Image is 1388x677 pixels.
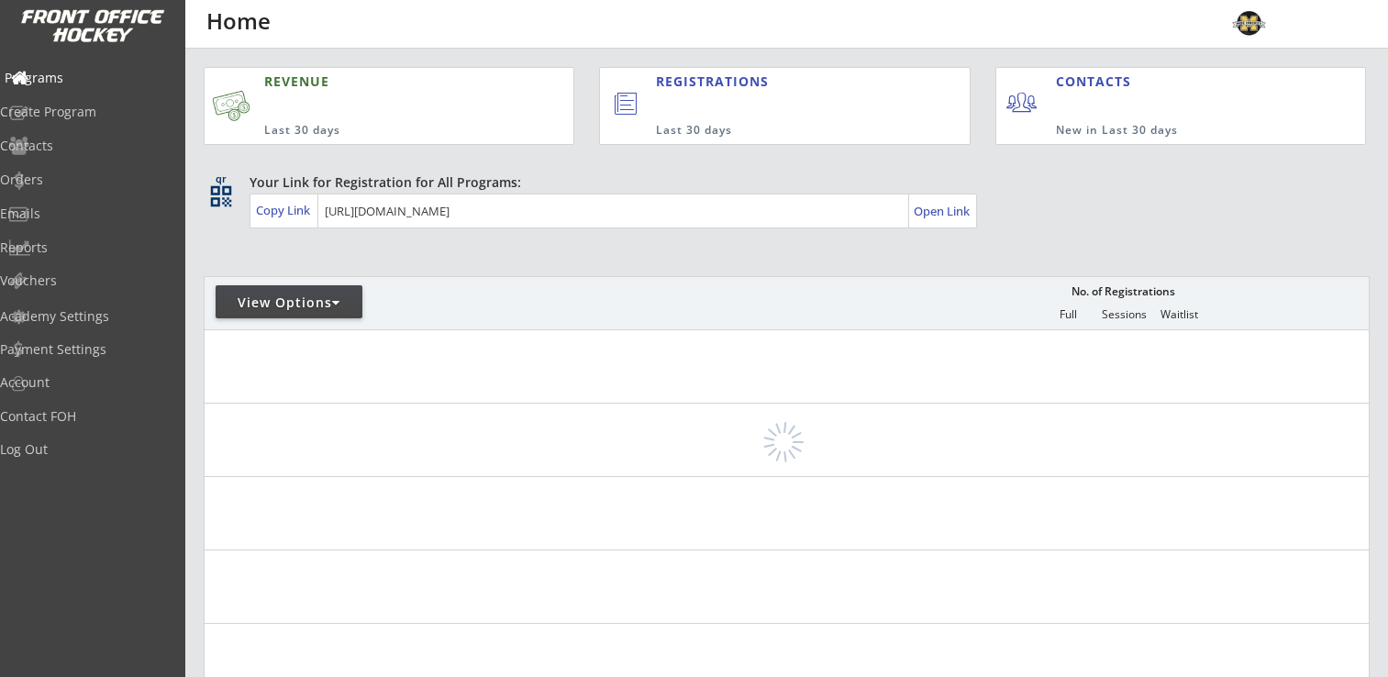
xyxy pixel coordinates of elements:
[250,173,1313,192] div: Your Link for Registration for All Programs:
[1151,308,1206,321] div: Waitlist
[656,123,894,139] div: Last 30 days
[209,173,231,185] div: qr
[1056,123,1281,139] div: New in Last 30 days
[256,202,314,218] div: Copy Link
[207,183,235,210] button: qr_code
[264,123,486,139] div: Last 30 days
[1066,285,1180,298] div: No. of Registrations
[1096,308,1151,321] div: Sessions
[216,294,362,312] div: View Options
[914,204,972,219] div: Open Link
[1056,72,1139,91] div: CONTACTS
[914,198,972,224] a: Open Link
[656,72,885,91] div: REGISTRATIONS
[1040,308,1095,321] div: Full
[264,72,486,91] div: REVENUE
[5,72,170,84] div: Programs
